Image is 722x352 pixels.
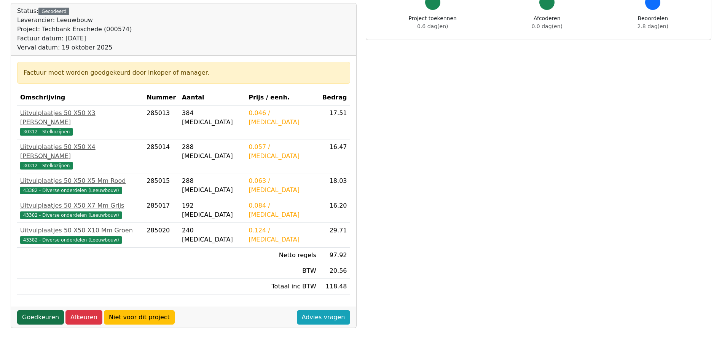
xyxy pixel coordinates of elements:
[38,8,69,15] div: Gecodeerd
[179,90,245,106] th: Aantal
[24,68,344,77] div: Factuur moet worden goedgekeurd door inkoper of manager.
[20,176,140,195] a: Uitvulplaatjes 50 X50 X5 Mm Rood43382 - Diverse onderdelen (Leeuwbouw)
[20,201,140,210] div: Uitvulplaatjes 50 X50 X7 Mm Grijs
[20,162,73,170] span: 30312 - Stelkozijnen
[319,198,350,223] td: 16.20
[245,279,319,294] td: Totaal inc BTW
[143,223,179,248] td: 285020
[20,226,140,235] div: Uitvulplaatjes 50 X50 X10 Mm Groen
[104,310,175,325] a: Niet voor dit project
[319,90,350,106] th: Bedrag
[409,14,457,30] div: Project toekennen
[532,14,563,30] div: Afcoderen
[319,263,350,279] td: 20.56
[20,236,122,244] span: 43382 - Diverse onderdelen (Leeuwbouw)
[20,109,140,127] div: Uitvulplaatjes 50 X50 X3 [PERSON_NAME]
[249,109,316,127] div: 0.046 / [MEDICAL_DATA]
[417,23,448,29] span: 0.6 dag(en)
[638,14,668,30] div: Beoordelen
[182,142,242,161] div: 288 [MEDICAL_DATA]
[143,198,179,223] td: 285017
[20,176,140,186] div: Uitvulplaatjes 50 X50 X5 Mm Rood
[143,173,179,198] td: 285015
[638,23,668,29] span: 2.8 dag(en)
[143,139,179,173] td: 285014
[20,142,140,161] div: Uitvulplaatjes 50 X50 X4 [PERSON_NAME]
[17,43,132,52] div: Verval datum: 19 oktober 2025
[319,139,350,173] td: 16.47
[319,248,350,263] td: 97.92
[249,226,316,244] div: 0.124 / [MEDICAL_DATA]
[249,176,316,195] div: 0.063 / [MEDICAL_DATA]
[17,6,132,52] div: Status:
[319,279,350,294] td: 118.48
[17,34,132,43] div: Factuur datum: [DATE]
[182,201,242,219] div: 192 [MEDICAL_DATA]
[182,176,242,195] div: 288 [MEDICAL_DATA]
[249,201,316,219] div: 0.084 / [MEDICAL_DATA]
[20,201,140,219] a: Uitvulplaatjes 50 X50 X7 Mm Grijs43382 - Diverse onderdelen (Leeuwbouw)
[17,16,132,25] div: Leverancier: Leeuwbouw
[20,128,73,136] span: 30312 - Stelkozijnen
[65,310,102,325] a: Afkeuren
[20,226,140,244] a: Uitvulplaatjes 50 X50 X10 Mm Groen43382 - Diverse onderdelen (Leeuwbouw)
[319,106,350,139] td: 17.51
[532,23,563,29] span: 0.0 dag(en)
[143,106,179,139] td: 285013
[319,173,350,198] td: 18.03
[249,142,316,161] div: 0.057 / [MEDICAL_DATA]
[17,90,143,106] th: Omschrijving
[20,109,140,136] a: Uitvulplaatjes 50 X50 X3 [PERSON_NAME]30312 - Stelkozijnen
[245,263,319,279] td: BTW
[245,90,319,106] th: Prijs / eenh.
[17,310,64,325] a: Goedkeuren
[319,223,350,248] td: 29.71
[17,25,132,34] div: Project: Techbank Enschede (000574)
[245,248,319,263] td: Netto regels
[297,310,350,325] a: Advies vragen
[182,109,242,127] div: 384 [MEDICAL_DATA]
[20,211,122,219] span: 43382 - Diverse onderdelen (Leeuwbouw)
[20,142,140,170] a: Uitvulplaatjes 50 X50 X4 [PERSON_NAME]30312 - Stelkozijnen
[182,226,242,244] div: 240 [MEDICAL_DATA]
[20,187,122,194] span: 43382 - Diverse onderdelen (Leeuwbouw)
[143,90,179,106] th: Nummer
